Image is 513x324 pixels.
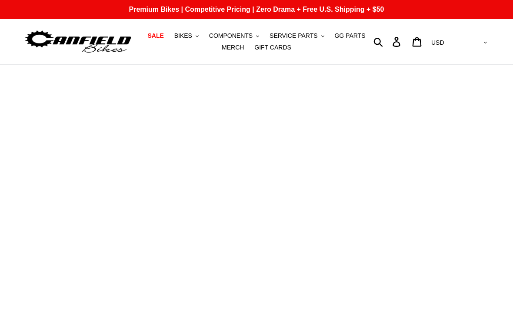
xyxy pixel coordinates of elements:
[174,32,192,40] span: BIKES
[330,30,370,42] a: GG PARTS
[143,30,168,42] a: SALE
[254,44,291,51] span: GIFT CARDS
[222,44,244,51] span: MERCH
[334,32,365,40] span: GG PARTS
[270,32,317,40] span: SERVICE PARTS
[147,32,163,40] span: SALE
[209,32,253,40] span: COMPONENTS
[24,28,133,56] img: Canfield Bikes
[205,30,263,42] button: COMPONENTS
[170,30,203,42] button: BIKES
[265,30,328,42] button: SERVICE PARTS
[217,42,248,53] a: MERCH
[250,42,296,53] a: GIFT CARDS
